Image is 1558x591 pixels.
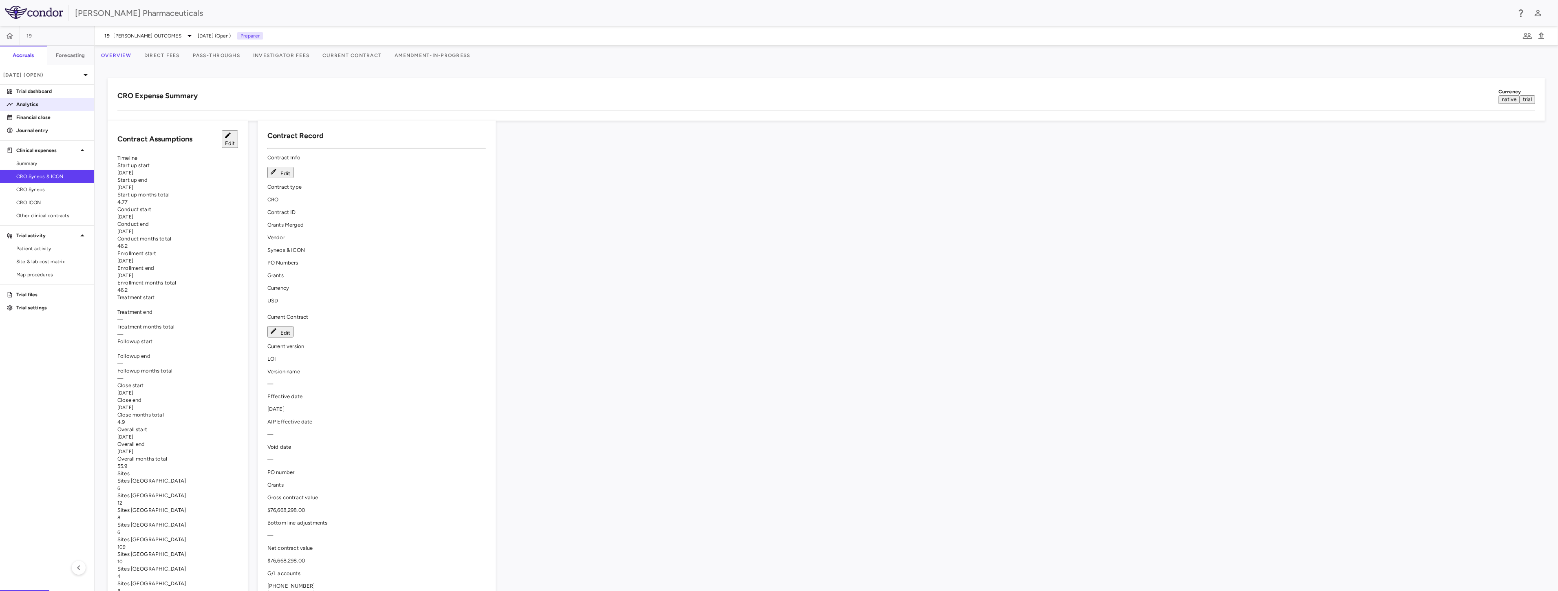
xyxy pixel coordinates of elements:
span: — [117,375,123,381]
p: Trial activity [16,232,77,239]
h6: Forecasting [56,52,85,59]
p: Clinical expenses [16,147,77,154]
span: 4.77 [117,199,128,205]
p: Journal entry [16,127,87,134]
span: Grants Merged [267,222,304,228]
p: Financial close [16,114,87,121]
span: Treatment end [117,309,152,315]
span: Sites [GEOGRAPHIC_DATA] [117,536,186,542]
span: Close end [117,397,141,403]
div: [PERSON_NAME] Pharmaceuticals [75,7,1511,19]
p: Bottom line adjustments [267,519,486,527]
button: Direct Fees [138,46,186,65]
span: Sites [GEOGRAPHIC_DATA] [117,580,186,587]
span: — [267,456,273,463]
span: [DATE] [267,406,285,412]
p: PO Numbers [267,259,486,267]
span: 6 [117,485,120,491]
span: Overall months total [117,456,167,462]
span: [DATE] [117,390,133,396]
span: 46.2 [117,287,128,293]
p: Trial files [16,291,87,298]
span: Overall end [117,441,145,447]
span: LOI [267,356,276,362]
span: — [267,431,273,437]
span: Treatment months total [117,324,174,330]
h6: Contract Assumptions [117,134,192,145]
span: 109 [117,544,126,550]
p: Contract Info [267,154,486,161]
p: Effective date [267,393,486,400]
span: Followup months total [117,368,172,374]
img: logo-full-SnFGN8VE.png [5,6,63,19]
p: G/L accounts [267,570,486,577]
span: Close months total [117,412,164,418]
p: Vendor [267,234,486,241]
button: Investigator Fees [247,46,316,65]
span: [DATE] (Open) [198,32,231,40]
p: Gross contract value [267,494,486,501]
p: Net contract value [267,545,486,552]
p: Currency [1498,88,1535,95]
span: USD [267,298,278,304]
span: — [117,361,123,366]
span: 4 [117,573,120,579]
span: [DATE] [117,258,133,264]
span: Grants [267,482,284,488]
button: Edit [222,130,238,148]
span: Sites [GEOGRAPHIC_DATA] [117,478,186,484]
span: 4.9 [117,419,125,425]
span: Treatment start [117,294,154,300]
span: 12 [117,500,122,506]
span: Site & lab cost matrix [16,258,87,265]
span: Start up start [117,162,150,168]
span: Timeline [117,155,137,161]
span: Syneos & ICON [267,247,305,253]
span: $76,668,298.00 [267,558,305,564]
span: Sites [GEOGRAPHIC_DATA] [117,551,186,557]
p: Analytics [16,101,87,108]
span: [DATE] [117,449,133,454]
span: 46.2 [117,243,128,249]
span: [DATE] [117,170,133,176]
p: PO number [267,469,486,476]
button: Pass-Throughs [186,46,247,65]
h6: Accruals [13,52,34,59]
span: CRO Syneos [16,186,87,193]
span: Grants [267,272,284,278]
span: [DATE] [117,214,133,220]
p: Contract type [267,183,486,191]
span: Sites [117,470,130,476]
span: [DATE] [117,273,133,278]
span: Enrollment months total [117,280,176,286]
span: Start up months total [117,192,170,198]
span: Conduct start [117,206,151,212]
span: Followup start [117,338,152,344]
h6: Contract Record [267,130,324,141]
span: 10 [117,559,123,565]
span: 6 [117,529,120,535]
p: Trial dashboard [16,88,87,95]
p: Void date [267,443,486,451]
span: [DATE] [117,185,133,190]
p: Preparer [237,32,263,40]
button: Edit [267,326,294,337]
span: Other clinical contracts [16,212,87,219]
p: Currency [267,284,486,292]
span: 19 [26,33,33,39]
span: — [117,302,123,308]
span: Patient activity [16,245,87,252]
span: Start up end [117,177,148,183]
span: — [267,381,273,387]
span: — [117,331,123,337]
span: Sites [GEOGRAPHIC_DATA] [117,566,186,572]
span: Summary [16,160,87,167]
span: Conduct end [117,221,149,227]
span: 55.9 [117,463,128,469]
span: CRO Syneos & ICON [16,173,87,180]
span: Sites [GEOGRAPHIC_DATA] [117,492,186,498]
span: — [267,532,273,538]
button: Current Contract [316,46,388,65]
span: CRO ICON [16,199,87,206]
span: 8 [117,515,120,520]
